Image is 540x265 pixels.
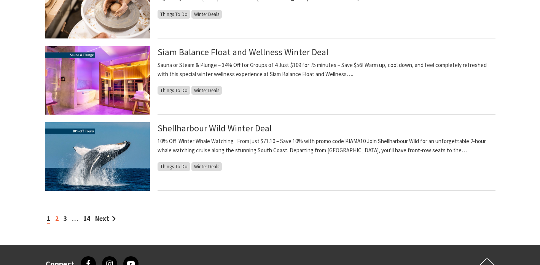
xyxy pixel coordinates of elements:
span: Things To Do [158,10,190,19]
a: Next [95,214,116,223]
span: Things To Do [158,86,190,95]
p: 10% Off Winter Whale Watching From just $71.10 – Save 10% with promo code KIAMA10 Join Shellharbo... [158,137,495,155]
span: Winter Deals [191,10,222,19]
a: 2 [55,214,59,223]
a: 3 [64,214,67,223]
a: Shellharbour Wild Winter Deal [158,122,272,134]
a: 14 [83,214,90,223]
span: 1 [47,214,50,224]
span: Winter Deals [191,162,222,171]
p: Sauna or Steam & Plunge – 34% Off for Groups of 4 Just $109 for 75 minutes – Save $56! Warm up, c... [158,61,495,79]
span: Winter Deals [191,86,222,95]
span: Things To Do [158,162,190,171]
a: Siam Balance Float and Wellness Winter Deal [158,46,328,58]
span: … [72,214,78,223]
